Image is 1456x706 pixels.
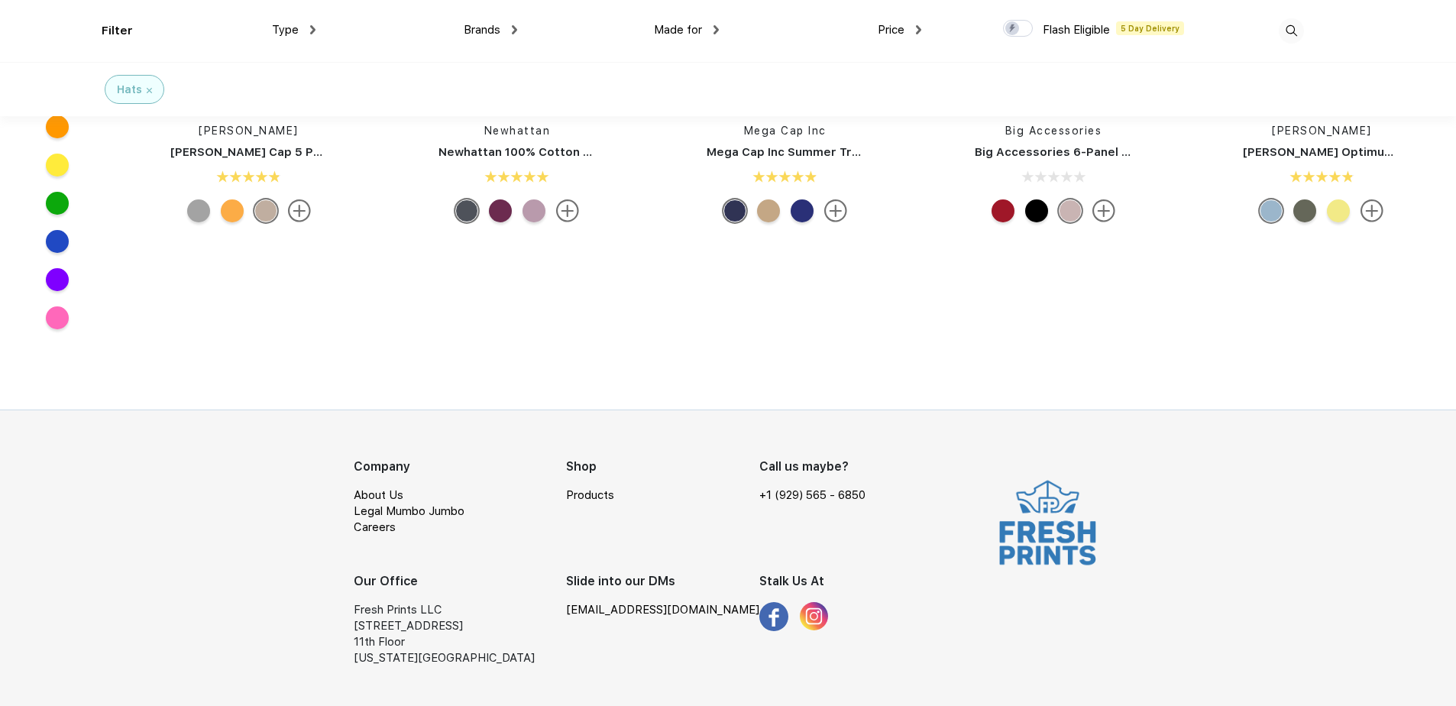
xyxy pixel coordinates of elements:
a: About Us [354,488,403,502]
div: Company [354,458,566,476]
img: dropdown.png [512,25,517,34]
img: logo [993,477,1102,568]
div: White Mulberry [489,199,512,222]
span: Flash Eligible [1043,23,1110,37]
a: +1 (929) 565 - 6850 [759,487,866,504]
a: Newhattan [484,125,551,137]
div: Blush [1059,199,1082,222]
a: Legal Mumbo Jumbo [354,504,464,518]
div: Khaki [757,199,780,222]
div: Gray [187,199,210,222]
img: dropdown.png [310,25,315,34]
a: Newhattan 100% Cotton Stone Washed Cap [438,145,694,159]
a: Products [566,488,614,502]
img: filter_cancel.svg [147,88,152,93]
div: Olive [1293,199,1316,222]
div: [US_STATE][GEOGRAPHIC_DATA] [354,650,566,666]
div: Call us maybe? [759,458,875,476]
div: White With Navy [723,199,746,222]
span: Made for [654,23,702,37]
a: [PERSON_NAME] [199,125,299,137]
div: 11th Floor [354,634,566,650]
div: Baby Blue [1260,199,1283,222]
div: Filter [102,22,133,40]
span: Price [878,23,904,37]
span: Brands [464,23,500,37]
div: Neon Yellow [1327,199,1350,222]
div: Slide into our DMs [566,572,759,591]
div: Khaki [254,199,277,222]
img: more.svg [824,199,847,222]
img: more.svg [288,199,311,222]
div: White Light Pink [523,199,545,222]
a: [PERSON_NAME] Cap 5 Panel Mid Profile Mesh Back Trucker Hat [170,145,542,159]
a: Careers [354,520,396,534]
div: Our Office [354,572,566,591]
div: Red [992,199,1014,222]
div: White With Red With Royal [791,199,814,222]
a: [PERSON_NAME] [1272,125,1372,137]
img: more.svg [1361,199,1383,222]
div: [STREET_ADDRESS] [354,618,566,634]
img: more.svg [556,199,579,222]
div: White Charcoal [455,199,478,222]
img: footer_facebook.svg [759,602,788,631]
div: Fresh Prints LLC [354,602,566,618]
div: Gold [221,199,244,222]
a: Mega Cap Inc Summer Trucker Cap [707,145,911,159]
div: Black [1025,199,1048,222]
div: Hats [117,82,142,98]
span: Type [272,23,299,37]
a: [EMAIL_ADDRESS][DOMAIN_NAME] [566,602,759,618]
img: desktop_search.svg [1279,18,1304,44]
img: more.svg [1092,199,1115,222]
a: Mega Cap Inc [744,125,827,137]
div: Shop [566,458,759,476]
img: dropdown.png [713,25,719,34]
div: Stalk Us At [759,572,875,591]
img: insta_logo.svg [800,602,829,631]
a: Big Accessories [1005,125,1102,137]
img: dropdown.png [916,25,921,34]
a: Big Accessories 6-Panel Twill Unstructured Cap [975,145,1255,159]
